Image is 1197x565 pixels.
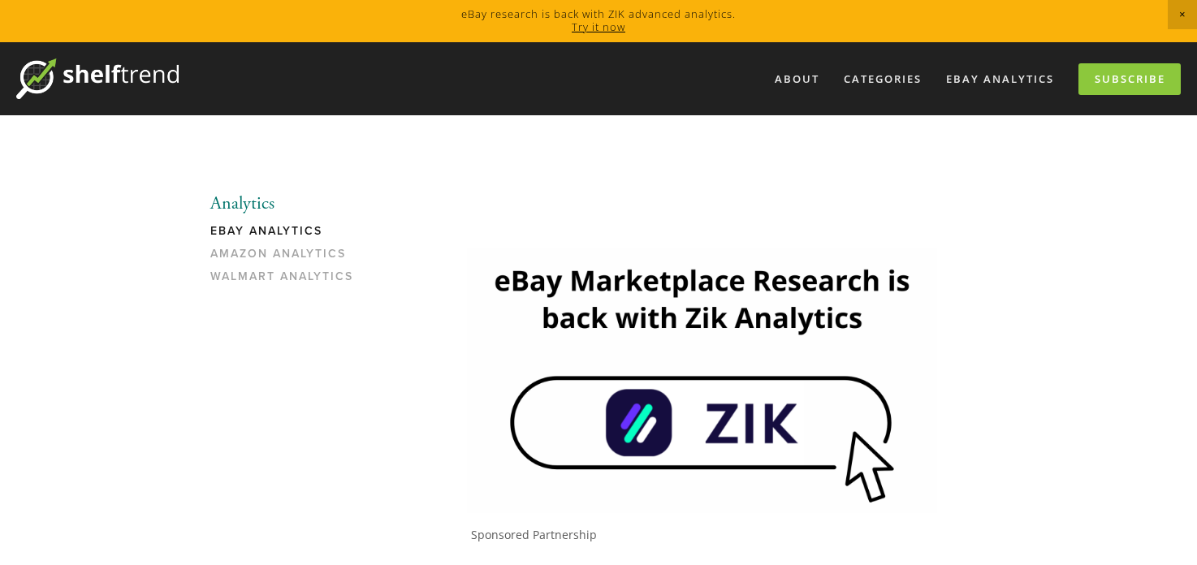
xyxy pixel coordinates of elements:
[471,528,936,542] p: Sponsored Partnership
[572,19,625,34] a: Try it now
[210,247,365,270] a: Amazon Analytics
[16,58,179,99] img: ShelfTrend
[833,66,932,93] div: Categories
[467,248,936,512] img: Zik Analytics Sponsored Ad
[936,66,1065,93] a: eBay Analytics
[210,193,365,214] li: Analytics
[764,66,830,93] a: About
[210,270,365,292] a: Walmart Analytics
[210,224,365,247] a: eBay Analytics
[1078,63,1181,95] a: Subscribe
